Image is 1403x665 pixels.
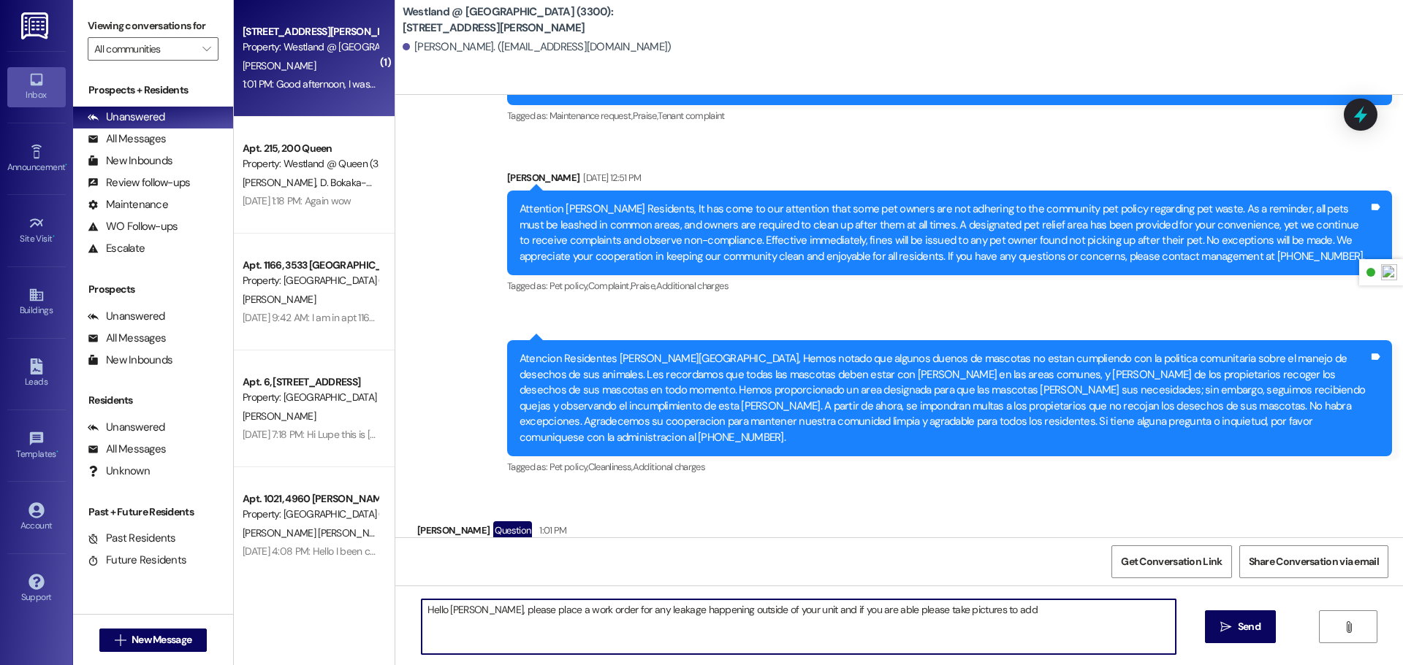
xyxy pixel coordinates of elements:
[1249,554,1379,569] span: Share Conversation via email
[73,393,233,408] div: Residents
[631,280,655,292] span: Praise ,
[88,197,168,212] div: Maintenance
[1121,554,1222,569] span: Get Conversation Link
[115,634,126,646] i: 
[550,461,588,473] span: Pet policy ,
[656,280,729,292] span: Additional charges
[588,461,633,473] span: Cleanliness ,
[633,461,705,473] span: Additional charges
[88,131,166,147] div: All Messages
[7,426,66,466] a: Templates •
[243,526,391,539] span: [PERSON_NAME] [PERSON_NAME]
[507,170,1392,191] div: [PERSON_NAME]
[243,545,765,558] div: [DATE] 4:08 PM: Hello I been calling to make arrangements about the rent and wanted to see if you...
[243,194,351,207] div: [DATE] 1:18 PM: Again wow
[88,153,172,169] div: New Inbounds
[53,231,55,242] span: •
[319,176,391,189] span: D. Bokaka-White
[88,420,165,435] div: Unanswered
[99,629,208,652] button: New Message
[243,77,1252,91] div: 1:01 PM: Good afternoon, I was wondering since the maintenance guy fixed the HVAC, who's supposed...
[520,351,1369,445] div: Atencion Residentes [PERSON_NAME][GEOGRAPHIC_DATA], Hemos notado que algunos duenos de mascotas n...
[73,82,233,98] div: Prospects + Residents
[88,531,176,546] div: Past Residents
[88,442,166,457] div: All Messages
[243,156,378,172] div: Property: Westland @ Queen (3266)
[7,67,66,107] a: Inbox
[658,109,725,122] span: Tenant complaint
[243,311,634,324] div: [DATE] 9:42 AM: I am in apt 1166 and have a 7 day that is up [DATE] but I cant pay until [DATE]
[243,24,378,39] div: [STREET_ADDRESS][PERSON_NAME]
[56,447,58,457] span: •
[7,354,66,393] a: Leads
[65,160,67,170] span: •
[243,176,320,189] span: [PERSON_NAME]
[633,109,658,122] span: Praise ,
[493,521,532,539] div: Question
[243,273,378,288] div: Property: [GEOGRAPHIC_DATA] (4034)
[550,280,588,292] span: Pet policy ,
[243,59,316,72] span: [PERSON_NAME]
[7,282,66,322] a: Buildings
[536,523,566,538] div: 1:01 PM
[243,491,378,507] div: Apt. 1021, 4960 [PERSON_NAME] Oasis
[550,109,633,122] span: Maintenance request ,
[1205,610,1276,643] button: Send
[88,219,178,234] div: WO Follow-ups
[520,201,1369,264] div: Attention [PERSON_NAME] Residents, It has come to our attention that some pet owners are not adhe...
[243,507,378,522] div: Property: [GEOGRAPHIC_DATA] (4034)
[243,293,316,306] span: [PERSON_NAME]
[88,175,190,191] div: Review follow-ups
[403,39,672,55] div: [PERSON_NAME]. ([EMAIL_ADDRESS][DOMAIN_NAME])
[422,599,1176,654] textarea: Hello [PERSON_NAME], please place a work order for any leakage happening outside of your unit and...
[7,498,66,537] a: Account
[94,37,195,61] input: All communities
[243,410,316,423] span: [PERSON_NAME]
[403,4,695,36] b: Westland @ [GEOGRAPHIC_DATA] (3300): [STREET_ADDRESS][PERSON_NAME]
[417,521,1302,545] div: [PERSON_NAME]
[7,569,66,609] a: Support
[88,109,165,125] div: Unanswered
[88,15,218,37] label: Viewing conversations for
[88,331,166,346] div: All Messages
[88,353,172,368] div: New Inbounds
[88,553,186,568] div: Future Residents
[243,374,378,390] div: Apt. 6, [STREET_ADDRESS]
[507,275,1392,296] div: Tagged as:
[88,464,150,479] div: Unknown
[1239,545,1388,578] button: Share Conversation via email
[7,211,66,250] a: Site Visit •
[1111,545,1231,578] button: Get Conversation Link
[243,390,378,405] div: Property: [GEOGRAPHIC_DATA] @ [GEOGRAPHIC_DATA] ([STREET_ADDRESS][PERSON_NAME]) (3306)
[579,170,641,185] div: [DATE] 12:51 PM
[243,258,378,273] div: Apt. 1166, 3533 [GEOGRAPHIC_DATA]
[88,309,165,324] div: Unanswered
[243,141,378,156] div: Apt. 215, 200 Queen
[1238,619,1261,634] span: Send
[88,241,145,256] div: Escalate
[202,43,210,55] i: 
[21,12,51,39] img: ResiDesk Logo
[1343,621,1354,633] i: 
[73,504,233,520] div: Past + Future Residents
[132,632,191,647] span: New Message
[588,280,631,292] span: Complaint ,
[507,456,1392,477] div: Tagged as:
[507,105,1392,126] div: Tagged as:
[243,39,378,55] div: Property: Westland @ [GEOGRAPHIC_DATA] (3300)
[1220,621,1231,633] i: 
[73,282,233,297] div: Prospects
